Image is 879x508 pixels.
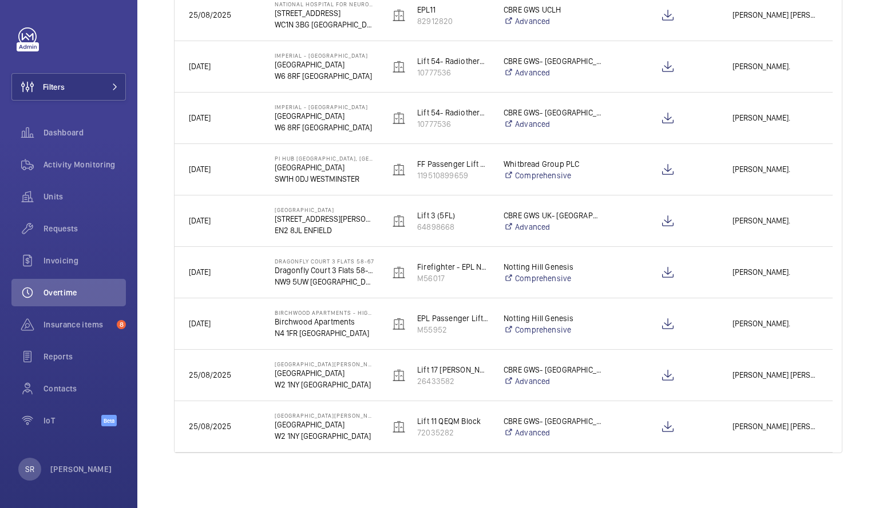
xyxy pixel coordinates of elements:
span: [DATE] [189,62,211,71]
span: Beta [101,415,117,426]
p: NW9 5UW [GEOGRAPHIC_DATA] [275,276,374,287]
button: Filters [11,73,126,101]
p: Lift 11 QEQM Block [417,415,489,427]
span: 25/08/2025 [189,370,231,379]
img: elevator.svg [392,266,406,279]
span: Filters [43,81,65,93]
span: [DATE] [189,113,211,122]
p: [PERSON_NAME] [50,463,112,475]
p: [GEOGRAPHIC_DATA][PERSON_NAME] [275,361,374,367]
p: PI Hub [GEOGRAPHIC_DATA], [GEOGRAPHIC_DATA][PERSON_NAME] [275,155,374,162]
p: N4 1FR [GEOGRAPHIC_DATA] [275,327,374,339]
p: 72035282 [417,427,489,438]
p: CBRE GWS UK- [GEOGRAPHIC_DATA] [504,210,603,221]
a: Advanced [504,221,603,233]
p: Lift 54- Radiotherapy Building (Passenger) [417,55,489,67]
p: Birchwood Apartments [275,316,374,327]
p: [GEOGRAPHIC_DATA] [275,162,374,173]
p: CBRE GWS- [GEOGRAPHIC_DATA] ([GEOGRAPHIC_DATA][PERSON_NAME]) [504,415,603,427]
span: [DATE] [189,267,211,277]
p: FF Passenger Lift Left Hand Fire Fighting [417,158,489,170]
p: [GEOGRAPHIC_DATA] [275,59,374,70]
span: [DATE] [189,216,211,225]
p: W2 1NY [GEOGRAPHIC_DATA] [275,379,374,390]
span: [PERSON_NAME]. [732,214,818,227]
p: 10777536 [417,67,489,78]
a: Comprehensive [504,170,603,181]
p: CBRE GWS UCLH [504,4,603,15]
span: [PERSON_NAME]. [732,163,818,176]
p: CBRE GWS- [GEOGRAPHIC_DATA] ([GEOGRAPHIC_DATA][PERSON_NAME]) [504,364,603,375]
p: 64898668 [417,221,489,233]
p: W6 8RF [GEOGRAPHIC_DATA] [275,122,374,133]
p: [GEOGRAPHIC_DATA] [275,419,374,430]
img: elevator.svg [392,317,406,331]
p: Notting Hill Genesis [504,313,603,324]
p: Dragonfly Court 3 Flats 58-67 [275,258,374,265]
img: elevator.svg [392,369,406,382]
span: [PERSON_NAME]. [732,266,818,279]
p: W6 8RF [GEOGRAPHIC_DATA] [275,70,374,82]
span: [DATE] [189,165,211,174]
p: Lift 3 (5FL) [417,210,489,221]
p: W2 1NY [GEOGRAPHIC_DATA] [275,430,374,442]
span: Activity Monitoring [43,159,126,170]
p: 10777536 [417,118,489,130]
img: elevator.svg [392,9,406,22]
img: elevator.svg [392,214,406,228]
p: M56017 [417,273,489,284]
img: elevator.svg [392,111,406,125]
span: Invoicing [43,255,126,266]
p: Birchwood Apartments - High Risk Building [275,309,374,316]
p: EN2 8JL ENFIELD [275,225,374,236]
p: Whitbread Group PLC [504,158,603,170]
p: 26433582 [417,375,489,387]
span: [PERSON_NAME]. [732,60,818,73]
p: [GEOGRAPHIC_DATA] [275,367,374,379]
span: Requests [43,223,126,234]
p: CBRE GWS- [GEOGRAPHIC_DATA] ([GEOGRAPHIC_DATA]) [504,107,603,118]
p: Notting Hill Genesis [504,261,603,273]
span: Contacts [43,383,126,394]
span: [PERSON_NAME]. [732,111,818,125]
p: CBRE GWS- [GEOGRAPHIC_DATA] ([GEOGRAPHIC_DATA]) [504,55,603,67]
p: Imperial - [GEOGRAPHIC_DATA] [275,52,374,59]
p: WC1N 3BG [GEOGRAPHIC_DATA] [275,19,374,30]
p: 119510899659 [417,170,489,181]
p: EPL Passenger Lift No 2 [417,313,489,324]
a: Advanced [504,67,603,78]
p: National Hospital for Neurology and [MEDICAL_DATA] (Queen [PERSON_NAME]) [275,1,374,7]
span: [PERSON_NAME]. [732,317,818,330]
span: 25/08/2025 [189,422,231,431]
p: [STREET_ADDRESS][PERSON_NAME] [275,213,374,225]
p: Lift 17 [PERSON_NAME] [417,364,489,375]
a: Advanced [504,427,603,438]
span: Overtime [43,287,126,298]
img: elevator.svg [392,163,406,177]
p: Lift 54- Radiotherapy Building (Passenger) [417,107,489,118]
span: Reports [43,351,126,362]
a: Advanced [504,15,603,27]
p: [STREET_ADDRESS] [275,7,374,19]
a: Advanced [504,118,603,130]
span: 8 [117,320,126,329]
p: EPL11 [417,4,489,15]
p: [GEOGRAPHIC_DATA] [275,206,374,213]
p: [GEOGRAPHIC_DATA] [275,110,374,122]
img: elevator.svg [392,420,406,434]
span: Insurance items [43,319,112,330]
span: Units [43,191,126,202]
span: 25/08/2025 [189,10,231,19]
p: Firefighter - EPL No 4 Flats 58-67 [417,261,489,273]
img: elevator.svg [392,60,406,74]
p: Imperial - [GEOGRAPHIC_DATA] [275,103,374,110]
p: SR [25,463,34,475]
a: Comprehensive [504,324,603,335]
a: Advanced [504,375,603,387]
a: Comprehensive [504,273,603,284]
p: SW1H 0DJ WESTMINSTER [275,173,374,185]
span: [PERSON_NAME] [PERSON_NAME]. [732,9,818,22]
p: Dragonfly Court 3 Flats 58-67 [275,265,374,276]
p: [GEOGRAPHIC_DATA][PERSON_NAME] [275,412,374,419]
span: [PERSON_NAME] [PERSON_NAME]. [732,420,818,433]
